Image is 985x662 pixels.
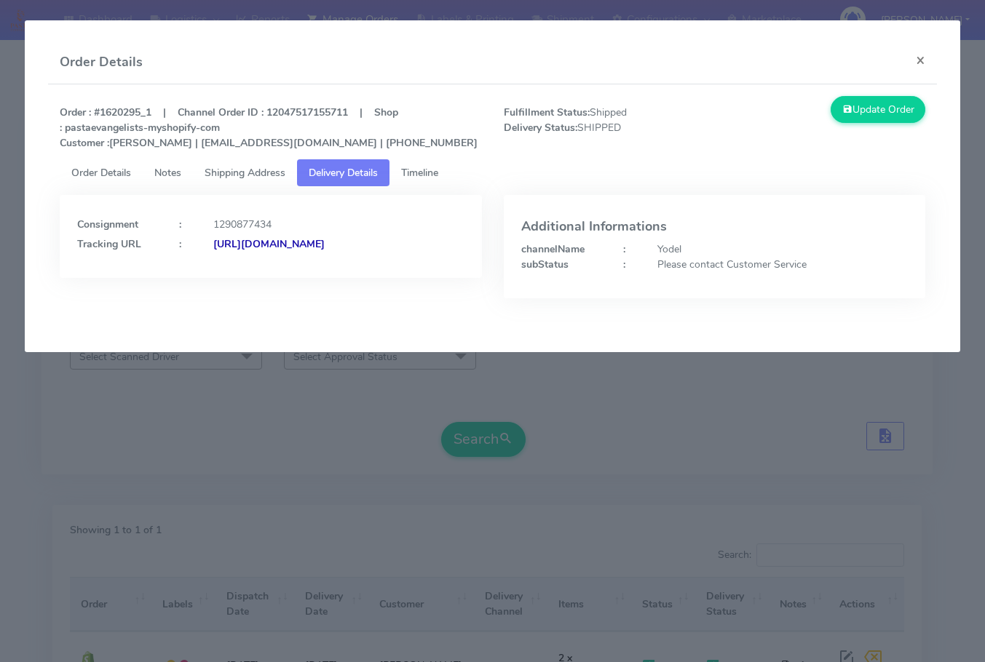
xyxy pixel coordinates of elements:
[521,242,585,256] strong: channelName
[154,166,181,180] span: Notes
[521,258,569,271] strong: subStatus
[521,220,909,234] h4: Additional Informations
[493,105,715,151] span: Shipped SHIPPED
[623,258,625,271] strong: :
[831,96,925,123] button: Update Order
[60,159,925,186] ul: Tabs
[309,166,378,180] span: Delivery Details
[179,218,181,231] strong: :
[71,166,131,180] span: Order Details
[646,257,919,272] div: Please contact Customer Service
[60,136,109,150] strong: Customer :
[213,237,325,251] strong: [URL][DOMAIN_NAME]
[179,237,181,251] strong: :
[904,41,937,79] button: Close
[205,166,285,180] span: Shipping Address
[60,52,143,72] h4: Order Details
[401,166,438,180] span: Timeline
[646,242,919,257] div: Yodel
[504,105,590,119] strong: Fulfillment Status:
[77,237,141,251] strong: Tracking URL
[202,217,475,232] div: 1290877434
[504,121,577,135] strong: Delivery Status:
[77,218,138,231] strong: Consignment
[623,242,625,256] strong: :
[60,105,478,150] strong: Order : #1620295_1 | Channel Order ID : 12047517155711 | Shop : pastaevangelists-myshopify-com [P...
